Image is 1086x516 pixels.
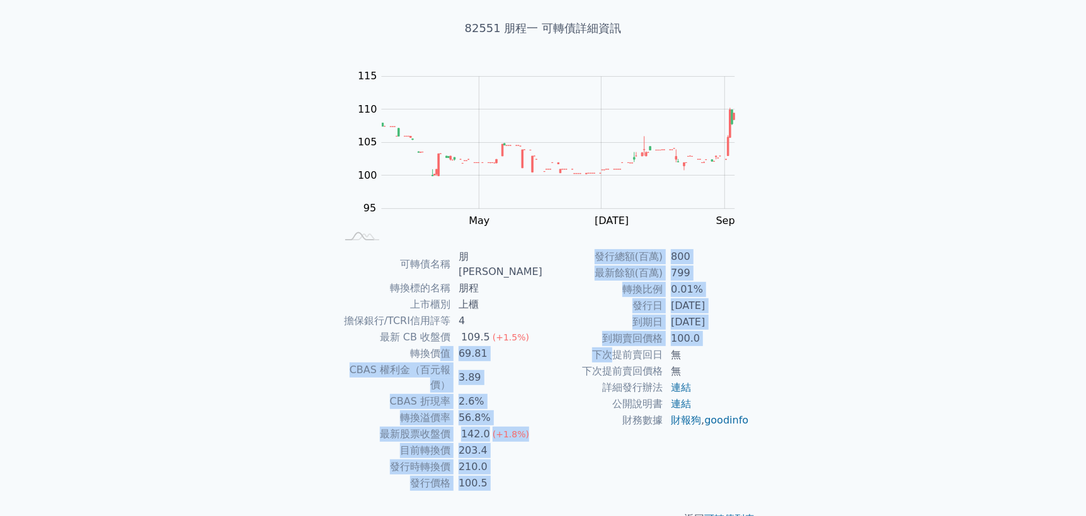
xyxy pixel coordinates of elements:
[336,475,451,491] td: 發行價格
[543,363,663,379] td: 下次提前賣回價格
[663,249,750,265] td: 800
[321,20,765,37] h1: 82551 朋程一 可轉債詳細資訊
[543,265,663,281] td: 最新餘額(百萬)
[663,363,750,379] td: 無
[336,280,451,296] td: 轉換標的名稱
[671,381,691,393] a: 連結
[451,442,543,459] td: 203.4
[671,414,701,426] a: 財報狗
[336,393,451,410] td: CBAS 折現率
[663,298,750,314] td: [DATE]
[663,314,750,330] td: [DATE]
[336,329,451,345] td: 最新 CB 收盤價
[543,396,663,412] td: 公開說明書
[671,398,691,410] a: 連結
[358,103,377,115] tspan: 110
[543,314,663,330] td: 到期日
[469,215,489,227] tspan: May
[493,429,529,439] span: (+1.8%)
[451,459,543,475] td: 210.0
[451,280,543,296] td: 朋程
[358,70,377,82] tspan: 115
[358,169,377,181] tspan: 100
[451,393,543,410] td: 2.6%
[336,410,451,426] td: 轉換溢價率
[1023,456,1086,516] iframe: Chat Widget
[451,475,543,491] td: 100.5
[451,249,543,280] td: 朋[PERSON_NAME]
[459,427,493,442] div: 142.0
[595,215,629,227] tspan: [DATE]
[336,426,451,442] td: 最新股票收盤價
[704,414,748,426] a: goodinfo
[543,330,663,347] td: 到期賣回價格
[451,362,543,393] td: 3.89
[336,442,451,459] td: 目前轉換價
[543,249,663,265] td: 發行總額(百萬)
[493,332,529,342] span: (+1.5%)
[663,347,750,363] td: 無
[336,296,451,313] td: 上市櫃別
[543,281,663,298] td: 轉換比例
[1023,456,1086,516] div: 聊天小工具
[451,410,543,426] td: 56.8%
[336,313,451,329] td: 擔保銀行/TCRI信用評等
[451,345,543,362] td: 69.81
[336,362,451,393] td: CBAS 權利金（百元報價）
[663,265,750,281] td: 799
[336,249,451,280] td: 可轉債名稱
[663,281,750,298] td: 0.01%
[543,379,663,396] td: 詳細發行辦法
[663,330,750,347] td: 100.0
[459,330,493,345] div: 109.5
[336,459,451,475] td: 發行時轉換價
[716,215,735,227] tspan: Sep
[451,296,543,313] td: 上櫃
[543,298,663,314] td: 發行日
[336,345,451,362] td: 轉換價值
[663,412,750,429] td: ,
[543,347,663,363] td: 下次提前賣回日
[358,137,377,149] tspan: 105
[351,70,754,227] g: Chart
[451,313,543,329] td: 4
[363,203,376,215] tspan: 95
[543,412,663,429] td: 財務數據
